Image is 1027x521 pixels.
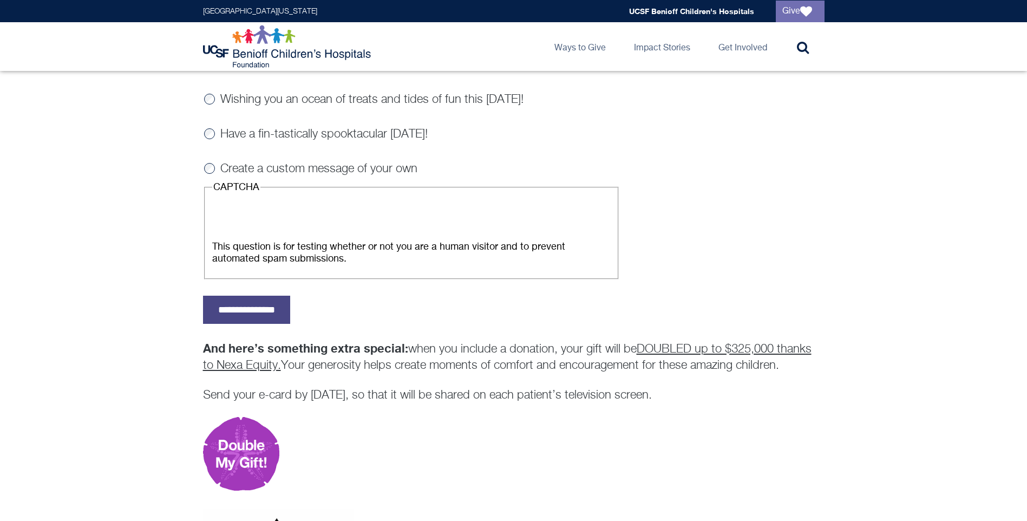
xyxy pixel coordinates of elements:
[710,22,776,71] a: Get Involved
[203,343,812,372] u: DOUBLED up to $325,000 thanks to Nexa Equity.
[625,22,699,71] a: Impact Stories
[203,25,374,68] img: Logo for UCSF Benioff Children's Hospitals Foundation
[212,181,260,193] legend: CAPTCHA
[203,483,279,493] a: Make a gift
[629,6,754,16] a: UCSF Benioff Children's Hospitals
[776,1,825,22] a: Give
[203,387,825,403] p: Send your e-card by [DATE], so that it will be shared on each patient’s television screen.
[203,8,317,15] a: [GEOGRAPHIC_DATA][US_STATE]
[220,128,428,140] label: Have a fin-tastically spooktacular [DATE]!
[220,94,524,106] label: Wishing you an ocean of treats and tides of fun this [DATE]!
[203,417,279,491] img: Double my gift
[203,340,825,374] p: when you include a donation, your gift will be Your generosity helps create moments of comfort an...
[212,197,376,238] iframe: Widget containing checkbox for hCaptcha security challenge
[212,241,610,265] div: This question is for testing whether or not you are a human visitor and to prevent automated spam...
[546,22,614,71] a: Ways to Give
[203,341,408,355] strong: And here’s something extra special:
[220,163,417,175] label: Create a custom message of your own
